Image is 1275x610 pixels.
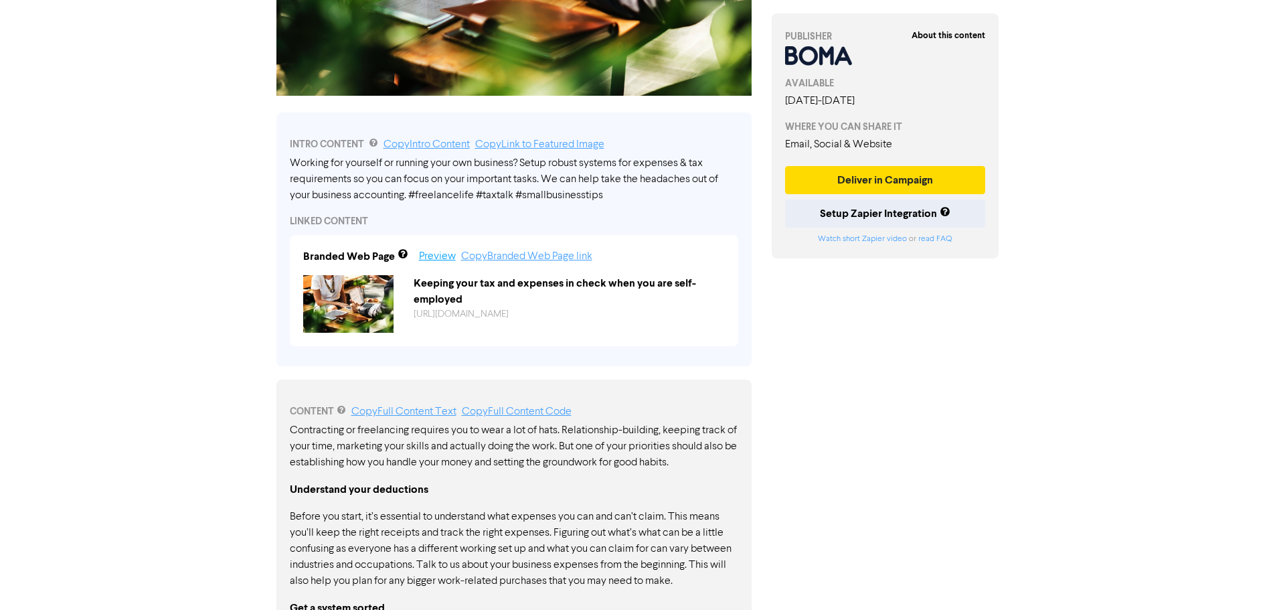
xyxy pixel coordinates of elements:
a: Preview [419,251,456,262]
a: [URL][DOMAIN_NAME] [414,309,509,319]
p: Contracting or freelancing requires you to wear a lot of hats. Relationship-building, keeping tra... [290,423,738,471]
div: LINKED CONTENT [290,214,738,228]
a: Watch short Zapier video [818,235,907,243]
div: Keeping your tax and expenses in check when you are self-employed [404,275,735,307]
div: WHERE YOU CAN SHARE IT [785,120,986,134]
a: Copy Intro Content [384,139,470,150]
div: CONTENT [290,404,738,420]
strong: Understand your deductions [290,483,428,496]
div: Working for yourself or running your own business? Setup robust systems for expenses & tax requir... [290,155,738,204]
div: Branded Web Page [303,248,395,264]
div: https://public2.bomamarketing.com/cp/2EPhGVXftiosyK6k6ES8W2?sa=yNqjHmF1 [404,307,735,321]
div: Email, Social & Website [785,137,986,153]
button: Setup Zapier Integration [785,200,986,228]
div: INTRO CONTENT [290,137,738,153]
a: read FAQ [918,235,952,243]
strong: About this content [912,30,985,41]
a: Copy Link to Featured Image [475,139,604,150]
div: or [785,233,986,245]
a: Copy Full Content Code [462,406,572,417]
div: PUBLISHER [785,29,986,44]
button: Deliver in Campaign [785,166,986,194]
p: Before you start, it’s essential to understand what expenses you can and can’t claim. This means ... [290,509,738,589]
a: Copy Full Content Text [351,406,456,417]
div: [DATE] - [DATE] [785,93,986,109]
div: AVAILABLE [785,76,986,90]
iframe: Chat Widget [1107,465,1275,610]
a: Copy Branded Web Page link [461,251,592,262]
